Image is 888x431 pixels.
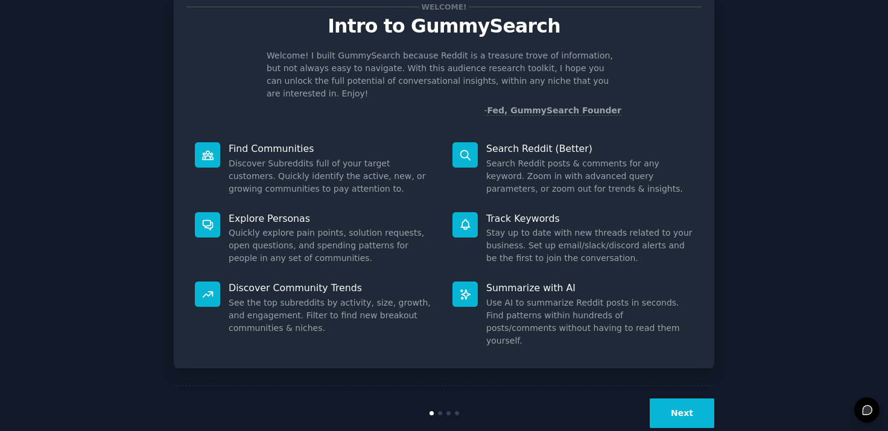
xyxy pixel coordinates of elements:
dd: Search Reddit posts & comments for any keyword. Zoom in with advanced query parameters, or zoom o... [486,157,693,195]
dd: Discover Subreddits full of your target customers. Quickly identify the active, new, or growing c... [229,157,436,195]
p: Find Communities [229,142,436,155]
dd: Use AI to summarize Reddit posts in seconds. Find patterns within hundreds of posts/comments with... [486,297,693,347]
div: - [484,104,621,117]
dd: Quickly explore pain points, solution requests, open questions, and spending patterns for people ... [229,227,436,265]
dd: See the top subreddits by activity, size, growth, and engagement. Filter to find new breakout com... [229,297,436,335]
button: Next [650,398,714,428]
p: Explore Personas [229,212,436,225]
p: Search Reddit (Better) [486,142,693,155]
a: Fed, GummySearch Founder [487,105,621,116]
p: Discover Community Trends [229,282,436,294]
p: Welcome! I built GummySearch because Reddit is a treasure trove of information, but not always ea... [267,49,621,100]
p: Track Keywords [486,212,693,225]
dd: Stay up to date with new threads related to your business. Set up email/slack/discord alerts and ... [486,227,693,265]
p: Summarize with AI [486,282,693,294]
p: Intro to GummySearch [186,16,702,37]
span: Welcome! [419,1,469,13]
